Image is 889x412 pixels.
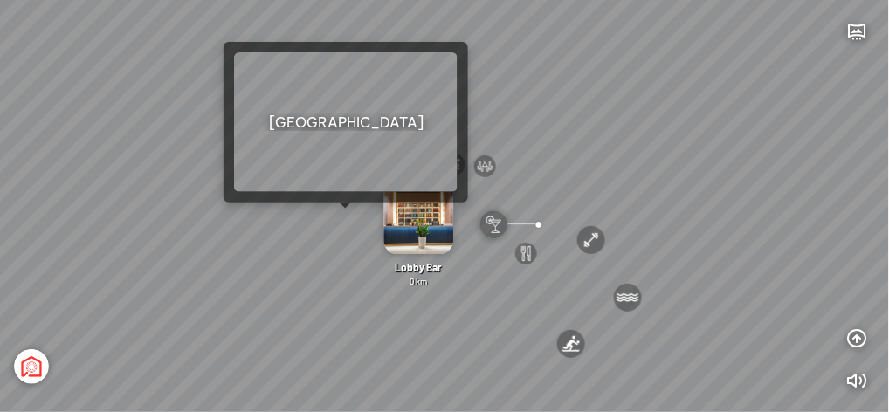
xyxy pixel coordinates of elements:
span: Lobby Bar [396,261,443,273]
p: [GEOGRAPHIC_DATA] [224,113,468,131]
span: 0 km [410,276,428,286]
img: bar_WJTTRLAPHPD3.svg [480,210,508,238]
img: Avatar_Nestfind_YJWVPMA7XUC4.jpg [14,349,49,384]
img: thumbnail_lobby_9C9D9KFFDME3_thumbnail.jpg [384,161,454,255]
